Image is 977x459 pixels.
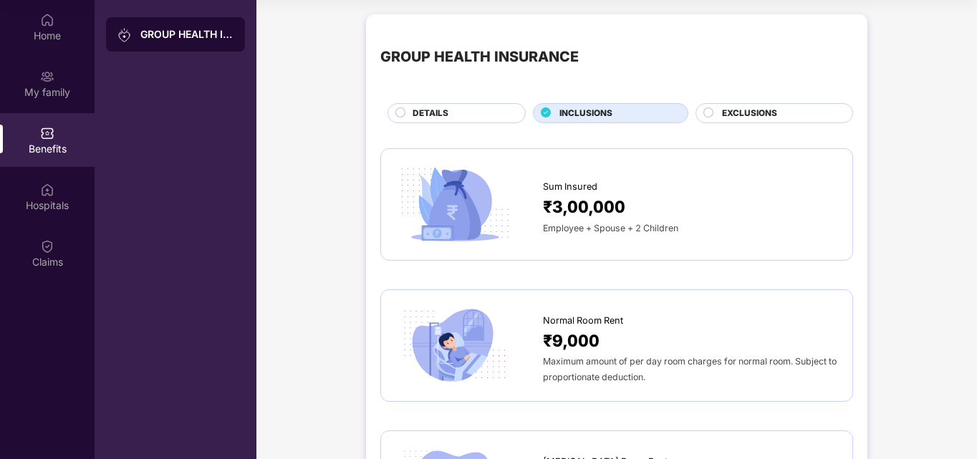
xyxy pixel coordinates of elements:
[413,107,448,120] span: DETAILS
[543,223,678,233] span: Employee + Spouse + 2 Children
[40,239,54,253] img: svg+xml;base64,PHN2ZyBpZD0iQ2xhaW0iIHhtbG5zPSJodHRwOi8vd3d3LnczLm9yZy8yMDAwL3N2ZyIgd2lkdGg9IjIwIi...
[395,304,514,387] img: icon
[543,194,625,220] span: ₹3,00,000
[543,180,597,194] span: Sum Insured
[543,328,600,354] span: ₹9,000
[40,69,54,84] img: svg+xml;base64,PHN2ZyB3aWR0aD0iMjAiIGhlaWdodD0iMjAiIHZpZXdCb3g9IjAgMCAyMCAyMCIgZmlsbD0ibm9uZSIgeG...
[722,107,777,120] span: EXCLUSIONS
[40,183,54,197] img: svg+xml;base64,PHN2ZyBpZD0iSG9zcGl0YWxzIiB4bWxucz0iaHR0cDovL3d3dy53My5vcmcvMjAwMC9zdmciIHdpZHRoPS...
[40,126,54,140] img: svg+xml;base64,PHN2ZyBpZD0iQmVuZWZpdHMiIHhtbG5zPSJodHRwOi8vd3d3LnczLm9yZy8yMDAwL3N2ZyIgd2lkdGg9Ij...
[543,314,623,328] span: Normal Room Rent
[395,163,514,246] img: icon
[117,28,132,42] img: svg+xml;base64,PHN2ZyB3aWR0aD0iMjAiIGhlaWdodD0iMjAiIHZpZXdCb3g9IjAgMCAyMCAyMCIgZmlsbD0ibm9uZSIgeG...
[140,27,234,42] div: GROUP HEALTH INSURANCE
[40,13,54,27] img: svg+xml;base64,PHN2ZyBpZD0iSG9tZSIgeG1sbnM9Imh0dHA6Ly93d3cudzMub3JnLzIwMDAvc3ZnIiB3aWR0aD0iMjAiIG...
[543,356,837,382] span: Maximum amount of per day room charges for normal room. Subject to proportionate deduction.
[559,107,612,120] span: INCLUSIONS
[380,46,579,68] div: GROUP HEALTH INSURANCE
